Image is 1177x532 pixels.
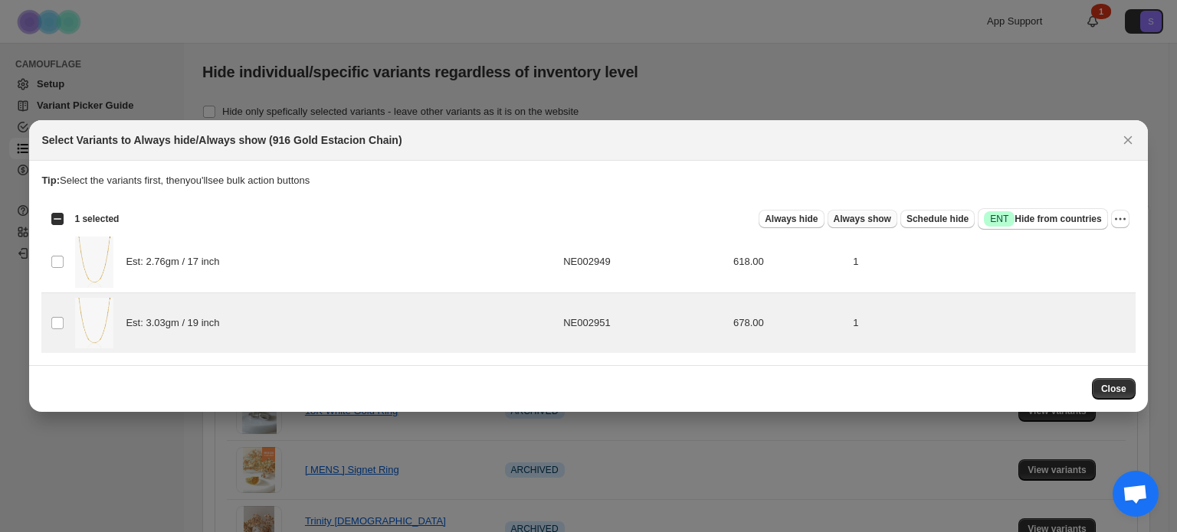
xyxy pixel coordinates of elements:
[834,213,891,225] span: Always show
[1101,383,1126,395] span: Close
[848,231,1135,292] td: 1
[978,208,1107,230] button: SuccessENTHide from countries
[765,213,818,225] span: Always hide
[75,237,113,288] img: 916GoldEstacionChain.jpg
[828,210,897,228] button: Always show
[41,175,60,186] strong: Tip:
[990,213,1008,225] span: ENT
[759,210,824,228] button: Always hide
[559,292,729,353] td: NE002951
[74,213,119,225] span: 1 selected
[984,211,1101,227] span: Hide from countries
[1117,129,1139,151] button: Close
[907,213,969,225] span: Schedule hide
[848,292,1135,353] td: 1
[75,298,113,349] img: 916GoldEstacionChain.jpg
[729,292,848,353] td: 678.00
[1113,471,1159,517] a: Open chat
[559,231,729,292] td: NE002949
[41,132,402,148] h2: Select Variants to Always hide/Always show (916 Gold Estacion Chain)
[1092,378,1136,400] button: Close
[41,173,1135,188] p: Select the variants first, then you'll see bulk action buttons
[126,315,228,331] span: Est: 3.03gm / 19 inch
[900,210,975,228] button: Schedule hide
[126,254,228,269] span: Est: 2.76gm / 17 inch
[729,231,848,292] td: 618.00
[1111,210,1129,228] button: More actions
